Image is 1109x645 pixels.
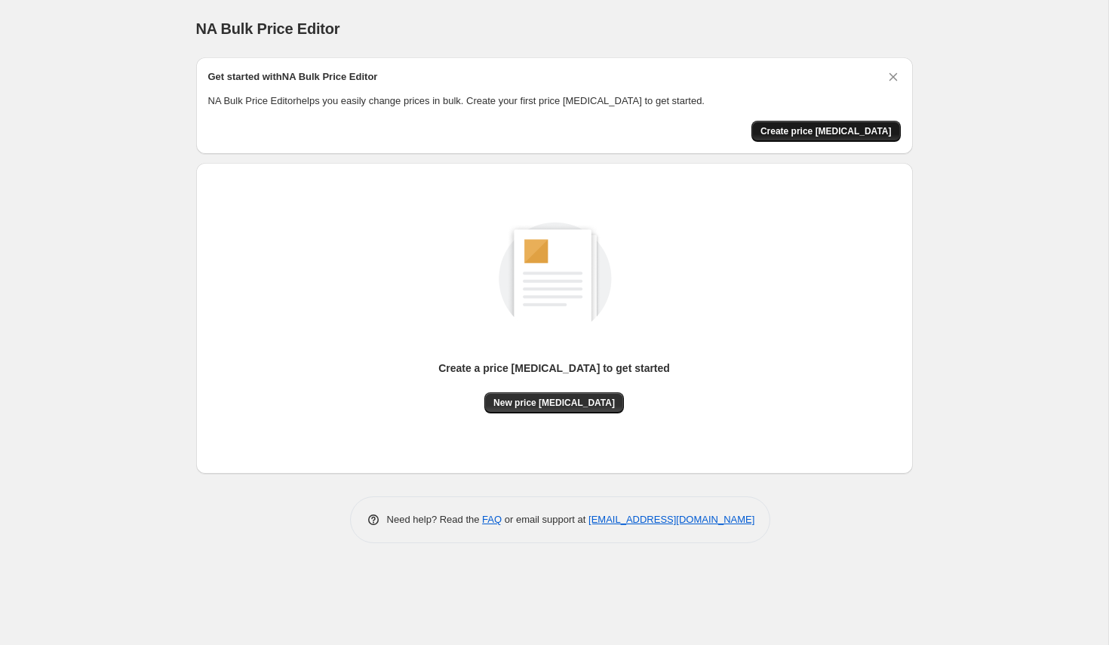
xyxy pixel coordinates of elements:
[588,514,754,525] a: [EMAIL_ADDRESS][DOMAIN_NAME]
[208,94,901,109] p: NA Bulk Price Editor helps you easily change prices in bulk. Create your first price [MEDICAL_DAT...
[751,121,901,142] button: Create price change job
[387,514,483,525] span: Need help? Read the
[208,69,378,84] h2: Get started with NA Bulk Price Editor
[502,514,588,525] span: or email support at
[482,514,502,525] a: FAQ
[886,69,901,84] button: Dismiss card
[438,361,670,376] p: Create a price [MEDICAL_DATA] to get started
[196,20,340,37] span: NA Bulk Price Editor
[760,125,892,137] span: Create price [MEDICAL_DATA]
[493,397,615,409] span: New price [MEDICAL_DATA]
[484,392,624,413] button: New price [MEDICAL_DATA]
